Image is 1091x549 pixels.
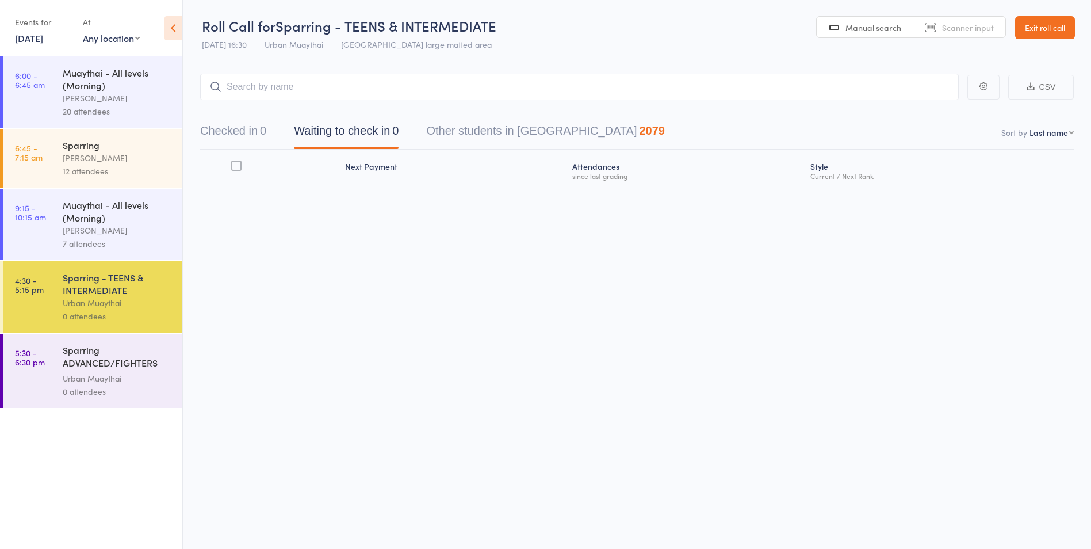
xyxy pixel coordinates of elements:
a: Exit roll call [1015,16,1075,39]
div: At [83,13,140,32]
div: Muaythai - All levels (Morning) [63,66,173,91]
div: Events for [15,13,71,32]
a: [DATE] [15,32,43,44]
div: Urban Muaythai [63,296,173,310]
div: Atten­dances [568,155,806,185]
time: 6:45 - 7:15 am [15,143,43,162]
div: Sparring ADVANCED/FIGHTERS (Invite only) [63,344,173,372]
span: Roll Call for [202,16,275,35]
div: Style [806,155,1074,185]
span: [DATE] 16:30 [202,39,247,50]
a: 6:00 -6:45 amMuaythai - All levels (Morning)[PERSON_NAME]20 attendees [3,56,182,128]
time: 4:30 - 5:15 pm [15,276,44,294]
span: Urban Muaythai [265,39,323,50]
div: Muaythai - All levels (Morning) [63,199,173,224]
button: CSV [1008,75,1074,100]
div: Any location [83,32,140,44]
input: Search by name [200,74,959,100]
div: 20 attendees [63,105,173,118]
div: 0 [392,124,399,137]
div: Sparring - TEENS & INTERMEDIATE [63,271,173,296]
div: 7 attendees [63,237,173,250]
div: Sparring [63,139,173,151]
time: 9:15 - 10:15 am [15,203,46,222]
div: Next Payment [340,155,568,185]
div: 12 attendees [63,165,173,178]
div: since last grading [572,172,801,180]
div: 0 attendees [63,385,173,398]
div: [PERSON_NAME] [63,151,173,165]
span: [GEOGRAPHIC_DATA] large matted area [341,39,492,50]
span: Manual search [845,22,901,33]
div: 2079 [639,124,665,137]
div: Current / Next Rank [810,172,1069,180]
a: 5:30 -6:30 pmSparring ADVANCED/FIGHTERS (Invite only)Urban Muaythai0 attendees [3,334,182,408]
time: 5:30 - 6:30 pm [15,348,45,367]
div: Last name [1029,127,1068,138]
span: Scanner input [942,22,994,33]
button: Other students in [GEOGRAPHIC_DATA]2079 [426,119,665,149]
button: Checked in0 [200,119,266,149]
span: Sparring - TEENS & INTERMEDIATE [275,16,496,35]
div: [PERSON_NAME] [63,224,173,237]
div: [PERSON_NAME] [63,91,173,105]
a: 4:30 -5:15 pmSparring - TEENS & INTERMEDIATEUrban Muaythai0 attendees [3,261,182,333]
a: 6:45 -7:15 amSparring[PERSON_NAME]12 attendees [3,129,182,188]
div: Urban Muaythai [63,372,173,385]
button: Waiting to check in0 [294,119,399,149]
div: 0 attendees [63,310,173,323]
time: 6:00 - 6:45 am [15,71,45,89]
label: Sort by [1001,127,1027,138]
a: 9:15 -10:15 amMuaythai - All levels (Morning)[PERSON_NAME]7 attendees [3,189,182,260]
div: 0 [260,124,266,137]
